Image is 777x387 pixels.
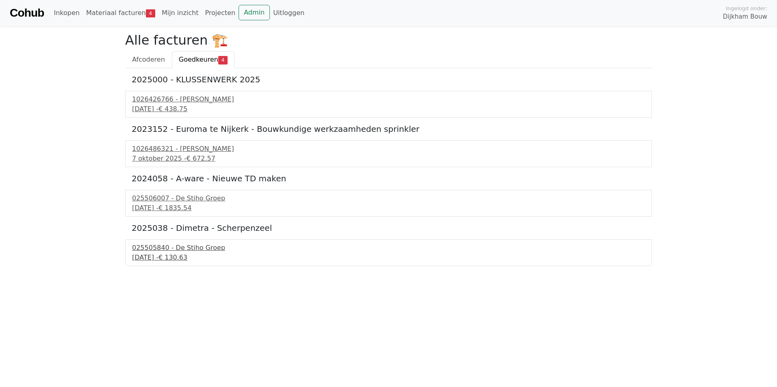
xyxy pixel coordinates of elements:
div: 025506007 - De Stiho Groep [132,193,645,203]
span: € 130.63 [158,254,187,261]
span: Ingelogd onder: [726,4,767,12]
span: Goedkeuren [179,56,218,63]
h5: 2025000 - KLUSSENWERK 2025 [132,75,645,84]
span: € 1835.54 [158,204,191,212]
span: € 438.75 [158,105,187,113]
span: 4 [146,9,155,17]
a: Cohub [10,3,44,23]
a: Uitloggen [270,5,308,21]
a: Admin [239,5,270,20]
a: Goedkeuren4 [172,51,234,68]
div: 025505840 - De Stiho Groep [132,243,645,253]
div: [DATE] - [132,253,645,262]
div: [DATE] - [132,104,645,114]
span: Afcoderen [132,56,165,63]
h5: 2025038 - Dimetra - Scherpenzeel [132,223,645,233]
a: 1026426766 - [PERSON_NAME][DATE] -€ 438.75 [132,95,645,114]
div: [DATE] - [132,203,645,213]
span: Dijkham Bouw [723,12,767,21]
div: 1026426766 - [PERSON_NAME] [132,95,645,104]
div: 7 oktober 2025 - [132,154,645,163]
a: Inkopen [50,5,82,21]
span: € 672.57 [187,155,215,162]
h5: 2024058 - A-ware - Nieuwe TD maken [132,174,645,183]
a: Projecten [202,5,239,21]
a: Materiaal facturen4 [83,5,158,21]
a: Mijn inzicht [158,5,202,21]
a: 025506007 - De Stiho Groep[DATE] -€ 1835.54 [132,193,645,213]
a: Afcoderen [125,51,172,68]
a: 1026486321 - [PERSON_NAME]7 oktober 2025 -€ 672.57 [132,144,645,163]
div: 1026486321 - [PERSON_NAME] [132,144,645,154]
a: 025505840 - De Stiho Groep[DATE] -€ 130.63 [132,243,645,262]
span: 4 [218,56,228,64]
h2: Alle facturen 🏗️ [125,32,652,48]
h5: 2023152 - Euroma te Nijkerk - Bouwkundige werkzaamheden sprinkler [132,124,645,134]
